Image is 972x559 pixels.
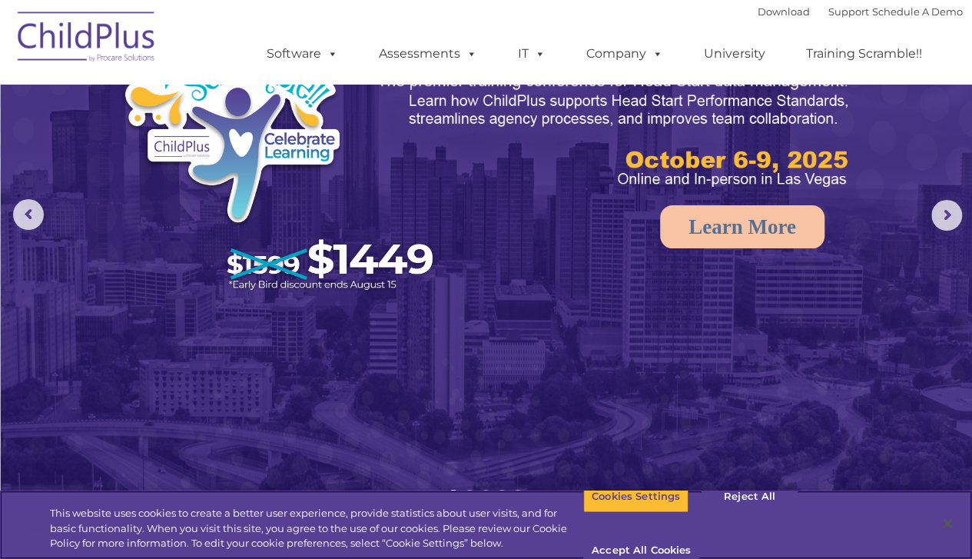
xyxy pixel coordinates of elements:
[660,205,824,248] a: Learn More
[50,506,583,551] div: This website uses cookies to create a better user experience, provide statistics about user visit...
[758,5,963,18] font: |
[214,165,279,176] span: Phone number
[688,38,781,69] a: University
[791,38,937,69] a: Training Scramble!!
[828,5,869,18] a: Support
[363,38,493,69] a: Assessments
[931,507,964,541] button: Close
[872,5,963,18] a: Schedule A Demo
[503,38,561,69] a: IT
[10,1,164,78] img: ChildPlus by Procare Solutions
[702,481,798,513] button: Reject All
[758,5,810,18] a: Download
[571,38,678,69] a: Company
[583,481,688,513] button: Cookies Settings
[251,38,353,69] a: Software
[214,101,260,113] span: Last name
